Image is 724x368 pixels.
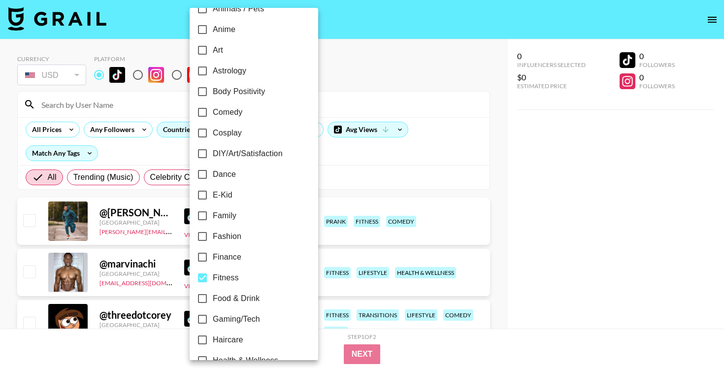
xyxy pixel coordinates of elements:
span: Fitness [213,272,239,284]
span: Gaming/Tech [213,313,260,325]
span: Art [213,44,223,56]
span: Animals / Pets [213,3,264,15]
span: Food & Drink [213,293,260,304]
span: Astrology [213,65,246,77]
span: Health & Wellness [213,355,278,367]
span: Family [213,210,236,222]
span: Haircare [213,334,243,346]
span: E-Kid [213,189,232,201]
span: Comedy [213,106,242,118]
iframe: Drift Widget Chat Controller [675,319,712,356]
span: DIY/Art/Satisfaction [213,148,283,160]
span: Body Positivity [213,86,265,98]
span: Fashion [213,231,241,242]
span: Cosplay [213,127,242,139]
span: Finance [213,251,241,263]
span: Dance [213,168,236,180]
span: Anime [213,24,235,35]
